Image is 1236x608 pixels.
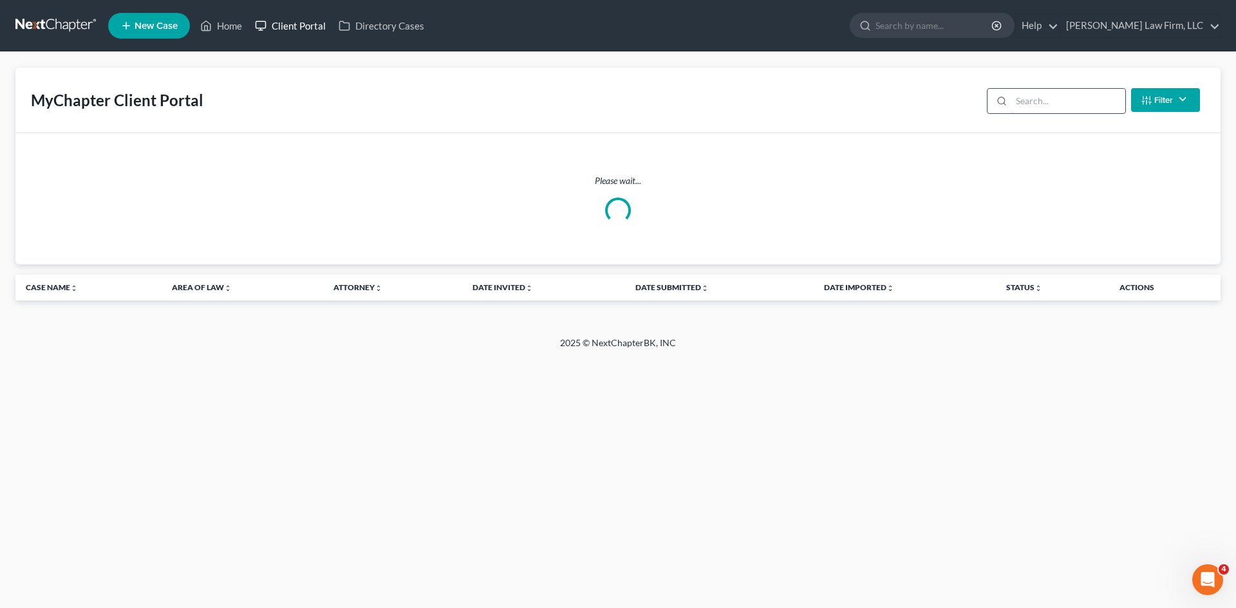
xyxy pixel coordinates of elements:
[635,282,709,292] a: Date Submittedunfold_more
[876,14,993,37] input: Search by name...
[886,284,894,292] i: unfold_more
[26,174,1210,187] p: Please wait...
[332,14,431,37] a: Directory Cases
[224,284,232,292] i: unfold_more
[31,90,203,111] div: MyChapter Client Portal
[1006,282,1042,292] a: Statusunfold_more
[248,14,332,37] a: Client Portal
[701,284,709,292] i: unfold_more
[70,284,78,292] i: unfold_more
[1015,14,1058,37] a: Help
[26,282,78,292] a: Case Nameunfold_more
[172,282,232,292] a: Area of Lawunfold_more
[251,336,985,360] div: 2025 © NextChapterBK, INC
[1219,564,1229,575] span: 4
[1192,564,1223,595] iframe: Intercom live chat
[525,284,533,292] i: unfold_more
[824,282,894,292] a: Date Importedunfold_more
[1131,88,1200,112] button: Filter
[375,284,382,292] i: unfold_more
[1035,284,1042,292] i: unfold_more
[135,21,178,31] span: New Case
[1011,89,1125,113] input: Search...
[473,282,533,292] a: Date Invitedunfold_more
[1060,14,1220,37] a: [PERSON_NAME] Law Firm, LLC
[333,282,382,292] a: Attorneyunfold_more
[194,14,248,37] a: Home
[1109,275,1221,300] th: Actions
